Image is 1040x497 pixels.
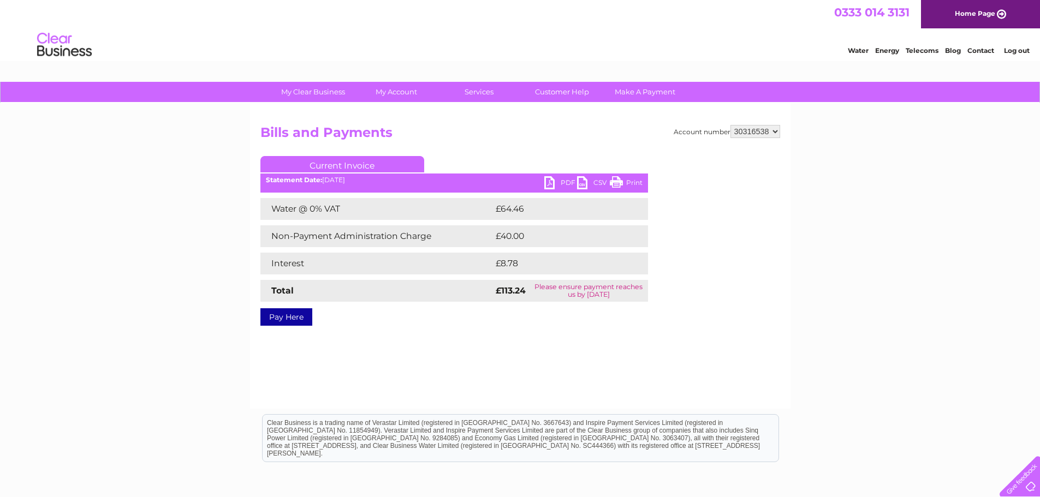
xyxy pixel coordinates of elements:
[271,285,294,296] strong: Total
[967,46,994,55] a: Contact
[848,46,869,55] a: Water
[945,46,961,55] a: Blog
[268,82,358,102] a: My Clear Business
[610,176,643,192] a: Print
[577,176,610,192] a: CSV
[260,253,493,274] td: Interest
[496,285,526,296] strong: £113.24
[260,125,780,146] h2: Bills and Payments
[1004,46,1030,55] a: Log out
[493,198,627,220] td: £64.46
[37,28,92,62] img: logo.png
[434,82,524,102] a: Services
[263,6,778,53] div: Clear Business is a trading name of Verastar Limited (registered in [GEOGRAPHIC_DATA] No. 3667643...
[600,82,690,102] a: Make A Payment
[493,253,622,274] td: £8.78
[544,176,577,192] a: PDF
[674,125,780,138] div: Account number
[875,46,899,55] a: Energy
[260,308,312,326] a: Pay Here
[266,176,322,184] b: Statement Date:
[260,176,648,184] div: [DATE]
[351,82,441,102] a: My Account
[493,225,627,247] td: £40.00
[530,280,647,302] td: Please ensure payment reaches us by [DATE]
[260,156,424,172] a: Current Invoice
[834,5,910,19] a: 0333 014 3131
[260,225,493,247] td: Non-Payment Administration Charge
[260,198,493,220] td: Water @ 0% VAT
[517,82,607,102] a: Customer Help
[906,46,938,55] a: Telecoms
